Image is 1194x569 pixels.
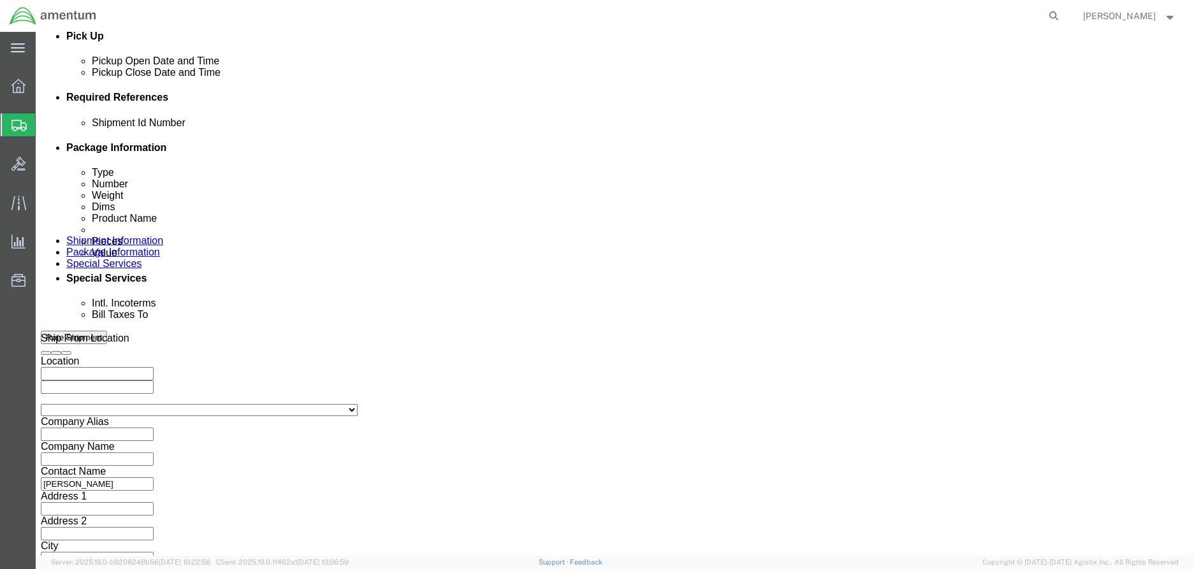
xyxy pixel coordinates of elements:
[570,558,602,566] a: Feedback
[51,558,210,566] span: Server: 2025.19.0-b9208248b56
[297,558,349,566] span: [DATE] 10:06:59
[982,557,1179,568] span: Copyright © [DATE]-[DATE] Agistix Inc., All Rights Reserved
[1082,8,1177,24] button: [PERSON_NAME]
[539,558,571,566] a: Support
[1083,9,1156,23] span: Michael Aranda
[9,6,97,25] img: logo
[36,32,1194,556] iframe: FS Legacy Container
[159,558,210,566] span: [DATE] 10:22:58
[216,558,349,566] span: Client: 2025.19.0-1f462a1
